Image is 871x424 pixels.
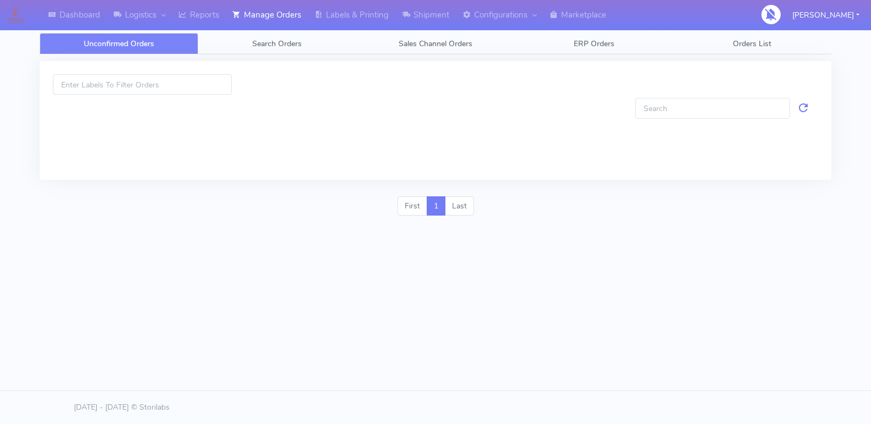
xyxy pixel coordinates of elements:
span: ERP Orders [574,38,614,49]
button: [PERSON_NAME] [784,4,868,26]
span: Sales Channel Orders [399,38,472,49]
input: Search [635,98,791,118]
ul: Tabs [40,33,831,54]
span: Orders List [733,38,771,49]
span: Unconfirmed Orders [84,38,154,49]
input: Enter Labels To Filter Orders [53,74,232,95]
span: Search Orders [252,38,302,49]
a: 1 [427,196,445,216]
